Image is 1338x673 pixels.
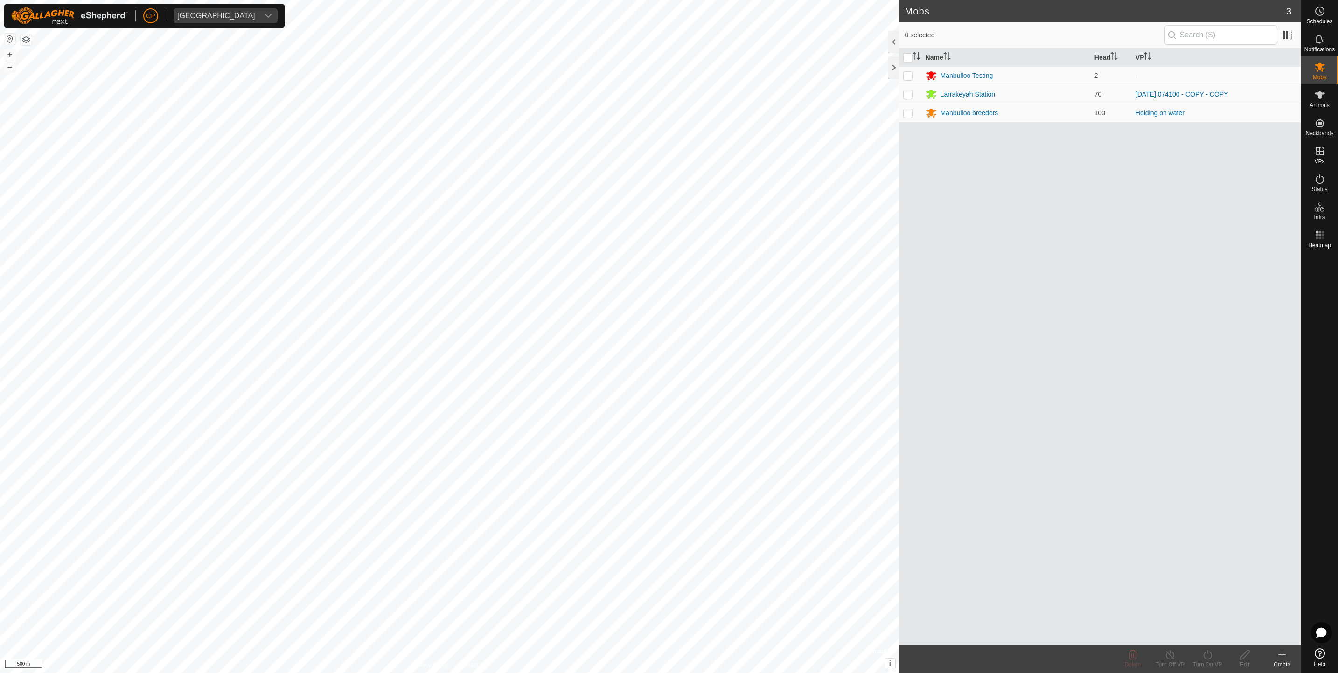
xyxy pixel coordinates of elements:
span: 70 [1094,90,1102,98]
input: Search (S) [1164,25,1277,45]
div: [GEOGRAPHIC_DATA] [177,12,255,20]
p-sorticon: Activate to sort [943,54,951,61]
div: Turn Off VP [1151,660,1189,669]
th: VP [1132,49,1301,67]
span: Manbulloo Station [174,8,259,23]
span: CP [146,11,155,21]
span: Heatmap [1308,243,1331,248]
span: 2 [1094,72,1098,79]
span: VPs [1314,159,1324,164]
span: Animals [1310,103,1330,108]
span: Mobs [1313,75,1326,80]
td: - [1132,66,1301,85]
th: Name [922,49,1091,67]
span: i [889,659,891,667]
a: [DATE] 074100 - COPY - COPY [1136,90,1228,98]
button: + [4,49,15,60]
span: Delete [1125,661,1141,668]
a: Holding on water [1136,109,1185,117]
div: Larrakeyah Station [941,90,996,99]
span: 0 selected [905,30,1164,40]
div: Turn On VP [1189,660,1226,669]
img: Gallagher Logo [11,7,128,24]
div: Manbulloo breeders [941,108,998,118]
span: Schedules [1306,19,1332,24]
div: dropdown trigger [259,8,278,23]
p-sorticon: Activate to sort [913,54,920,61]
button: Map Layers [21,34,32,45]
p-sorticon: Activate to sort [1144,54,1151,61]
span: Notifications [1304,47,1335,52]
span: Status [1311,187,1327,192]
a: Privacy Policy [413,661,448,669]
button: Reset Map [4,34,15,45]
a: Help [1301,645,1338,671]
span: 100 [1094,109,1105,117]
span: 3 [1286,4,1291,18]
div: Create [1263,660,1301,669]
th: Head [1091,49,1132,67]
span: Help [1314,661,1325,667]
div: Edit [1226,660,1263,669]
div: Manbulloo Testing [941,71,993,81]
button: – [4,61,15,72]
button: i [885,659,895,669]
p-sorticon: Activate to sort [1110,54,1118,61]
h2: Mobs [905,6,1286,17]
a: Contact Us [459,661,486,669]
span: Neckbands [1305,131,1333,136]
span: Infra [1314,215,1325,220]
